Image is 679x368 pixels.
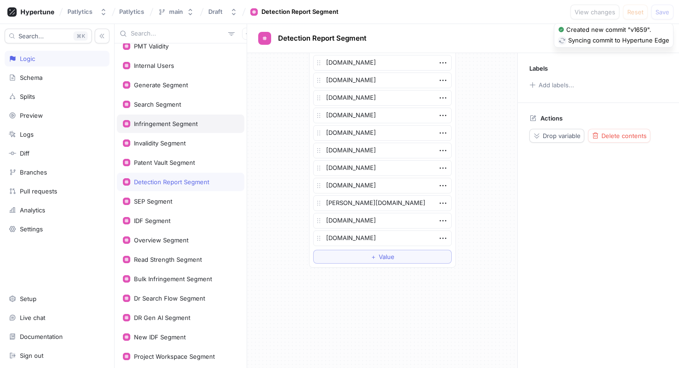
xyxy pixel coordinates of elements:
span: Value [379,254,394,259]
div: Documentation [20,333,63,340]
button: View changes [570,5,619,19]
div: Schema [20,74,42,81]
button: Reset [623,5,648,19]
div: Overview Segment [134,236,188,244]
button: Search...K [5,29,92,43]
p: Actions [540,115,563,122]
div: PMT Validity [134,42,169,50]
button: Drop variable [529,129,584,143]
textarea: [DOMAIN_NAME] [313,72,452,88]
div: Splits [20,93,35,100]
span: Detection Report Segment [278,35,366,42]
div: Sign out [20,352,43,359]
div: Patlytics [67,8,92,16]
div: Pull requests [20,187,57,195]
textarea: [DOMAIN_NAME] [313,178,452,193]
div: Generate Segment [134,81,188,89]
button: ＋Value [313,250,452,264]
span: View changes [575,9,615,15]
textarea: [DOMAIN_NAME] [313,55,452,71]
div: Setup [20,295,36,302]
div: Invalidity Segment [134,139,186,147]
textarea: [DOMAIN_NAME] [313,213,452,229]
span: Drop variable [543,133,581,139]
span: Patlytics [119,8,144,15]
div: Read Strength Segment [134,256,202,263]
div: Draft [208,8,223,16]
div: SEP Segment [134,198,172,205]
div: Detection Report Segment [261,7,339,17]
p: Labels [529,65,548,72]
button: Add labels... [526,79,577,91]
div: Analytics [20,206,45,214]
span: Reset [627,9,643,15]
div: Syncing commit to Hypertune Edge [568,36,669,45]
div: Branches [20,169,47,176]
textarea: [DOMAIN_NAME] [313,160,452,176]
div: Logs [20,131,34,138]
div: Dr Search Flow Segment [134,295,205,302]
textarea: [DOMAIN_NAME] [313,108,452,123]
div: Bulk Infringement Segment [134,275,212,283]
textarea: [DOMAIN_NAME] [313,125,452,141]
button: Save [651,5,673,19]
div: main [169,8,183,16]
input: Search... [131,29,224,38]
div: Diff [20,150,30,157]
button: Patlytics [64,4,111,19]
div: Detection Report Segment [134,178,209,186]
div: Patent Vault Segment [134,159,195,166]
div: New IDF Segment [134,333,186,341]
div: Internal Users [134,62,174,69]
span: Search... [18,33,44,39]
div: Settings [20,225,43,233]
button: Draft [205,4,241,19]
button: main [154,4,198,19]
div: Infringement Segment [134,120,198,127]
span: Save [655,9,669,15]
textarea: [DOMAIN_NAME] [313,143,452,158]
a: Documentation [5,329,109,344]
span: Delete contents [601,133,647,139]
div: Preview [20,112,43,119]
div: DR Gen AI Segment [134,314,190,321]
div: Logic [20,55,35,62]
div: Project Workspace Segment [134,353,215,360]
span: ＋ [370,254,376,259]
div: Search Segment [134,101,181,108]
div: K [73,31,88,41]
div: IDF Segment [134,217,170,224]
div: Created new commit "v1659". [566,25,651,35]
textarea: [DOMAIN_NAME] [313,230,452,246]
button: Delete contents [588,129,650,143]
textarea: [DOMAIN_NAME] [313,90,452,106]
textarea: [PERSON_NAME][DOMAIN_NAME] [313,195,452,211]
div: Live chat [20,314,45,321]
